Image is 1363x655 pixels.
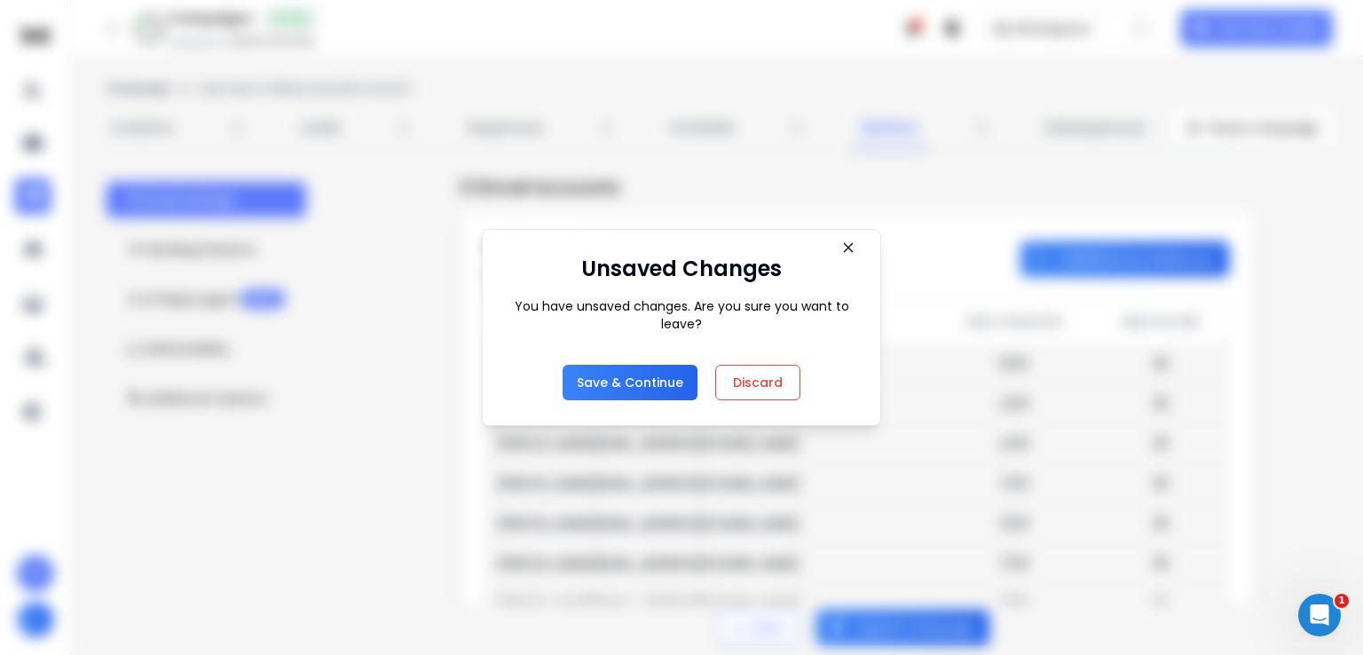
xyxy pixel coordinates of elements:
[563,365,697,400] button: Save & Continue
[1298,594,1341,636] iframe: Intercom live chat
[1335,594,1349,608] span: 1
[508,297,855,333] div: You have unsaved changes. Are you sure you want to leave?
[581,255,782,283] h1: Unsaved Changes
[715,365,800,400] button: Discard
